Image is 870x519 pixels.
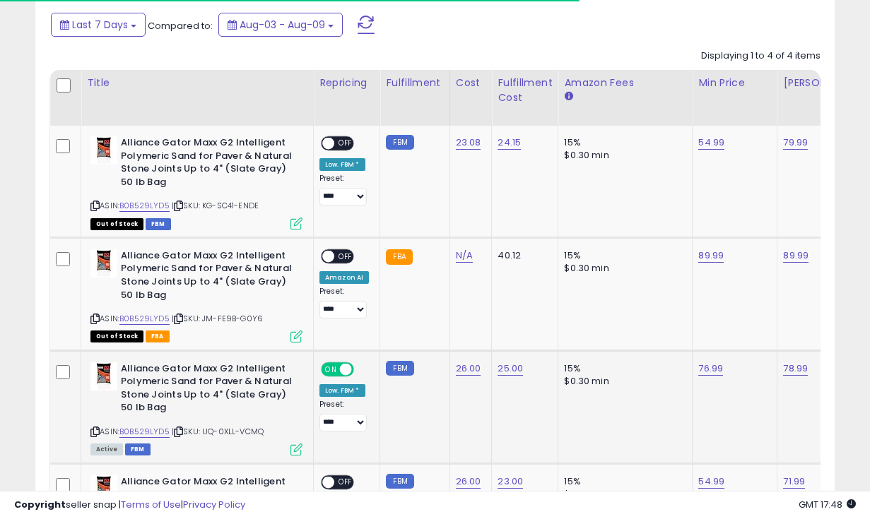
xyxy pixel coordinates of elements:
[183,498,245,511] a: Privacy Policy
[90,218,143,230] span: All listings that are currently out of stock and unavailable for purchase on Amazon
[121,362,293,418] b: Alliance Gator Maxx G2 Intelligent Polymeric Sand for Paver & Natural Stone Joints Up to 4" (Slat...
[564,362,681,375] div: 15%
[456,76,486,90] div: Cost
[319,400,369,431] div: Preset:
[564,475,681,488] div: 15%
[498,136,521,150] a: 24.15
[564,262,681,275] div: $0.30 min
[456,136,481,150] a: 23.08
[783,76,867,90] div: [PERSON_NAME]
[456,249,473,263] a: N/A
[386,361,413,376] small: FBM
[386,76,443,90] div: Fulfillment
[498,76,552,105] div: Fulfillment Cost
[90,475,117,503] img: 41xHxVLJV8L._SL40_.jpg
[783,136,808,150] a: 79.99
[148,19,213,32] span: Compared to:
[121,498,181,511] a: Terms of Use
[90,362,302,454] div: ASIN:
[564,136,681,149] div: 15%
[564,149,681,162] div: $0.30 min
[564,375,681,388] div: $0.30 min
[698,249,724,263] a: 89.99
[334,250,357,262] span: OFF
[240,18,325,32] span: Aug-03 - Aug-09
[14,498,66,511] strong: Copyright
[119,426,170,438] a: B0B529LYD5
[498,362,523,376] a: 25.00
[334,476,357,488] span: OFF
[456,362,481,376] a: 26.00
[14,499,245,512] div: seller snap | |
[146,218,171,230] span: FBM
[334,138,357,150] span: OFF
[564,249,681,262] div: 15%
[172,200,259,211] span: | SKU: KG-SC41-ENDE
[498,475,523,489] a: 23.00
[51,13,146,37] button: Last 7 Days
[701,49,821,63] div: Displaying 1 to 4 of 4 items
[319,174,369,205] div: Preset:
[698,362,723,376] a: 76.99
[319,76,374,90] div: Repricing
[319,158,365,171] div: Low. FBM *
[783,362,808,376] a: 78.99
[121,249,293,305] b: Alliance Gator Maxx G2 Intelligent Polymeric Sand for Paver & Natural Stone Joints Up to 4" (Slat...
[87,76,307,90] div: Title
[90,136,302,228] div: ASIN:
[319,287,369,318] div: Preset:
[498,249,547,262] div: 40.12
[783,249,809,263] a: 89.99
[90,249,117,278] img: 41xHxVLJV8L._SL40_.jpg
[319,384,365,397] div: Low. FBM *
[456,475,481,489] a: 26.00
[90,362,117,390] img: 41xHxVLJV8L._SL40_.jpg
[218,13,343,37] button: Aug-03 - Aug-09
[564,90,572,103] small: Amazon Fees.
[799,498,856,511] span: 2025-08-17 17:48 GMT
[119,313,170,325] a: B0B529LYD5
[72,18,128,32] span: Last 7 Days
[90,443,123,455] span: All listings currently available for purchase on Amazon
[172,313,263,324] span: | SKU: JM-FE9B-G0Y6
[386,249,412,265] small: FBA
[783,475,805,489] a: 71.99
[119,200,170,212] a: B0B529LYD5
[90,136,117,165] img: 41xHxVLJV8L._SL40_.jpg
[90,249,302,341] div: ASIN:
[322,363,340,375] span: ON
[172,426,264,437] span: | SKU: UQ-0XLL-VCMQ
[352,363,375,375] span: OFF
[698,136,724,150] a: 54.99
[121,136,293,192] b: Alliance Gator Maxx G2 Intelligent Polymeric Sand for Paver & Natural Stone Joints Up to 4" (Slat...
[564,76,686,90] div: Amazon Fees
[386,474,413,489] small: FBM
[90,330,143,342] span: All listings that are currently out of stock and unavailable for purchase on Amazon
[319,271,369,284] div: Amazon AI
[698,475,724,489] a: 54.99
[125,443,151,455] span: FBM
[386,135,413,150] small: FBM
[698,76,771,90] div: Min Price
[146,330,170,342] span: FBA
